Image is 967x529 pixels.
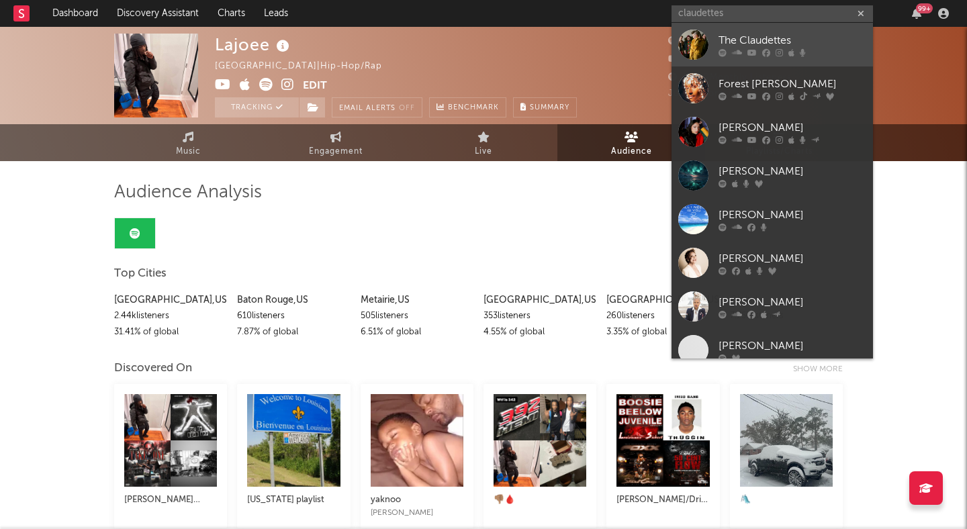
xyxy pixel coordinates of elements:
button: Summary [513,97,577,117]
div: 4.55 % of global [483,324,596,340]
div: 260 listeners [606,308,719,324]
span: Jump Score: 70.6 [668,89,747,98]
div: [PERSON_NAME] [719,338,866,354]
a: 🛝 [740,479,833,518]
span: Engagement [309,144,363,160]
a: The Claudettes [672,23,873,66]
div: 2.44k listeners [114,308,227,324]
a: yaknoo[PERSON_NAME] [371,479,463,518]
div: 99 + [916,3,933,13]
div: 353 listeners [483,308,596,324]
div: [PERSON_NAME] [719,163,866,179]
button: 99+ [912,8,921,19]
div: The Claudettes [719,32,866,48]
a: 👎🏽🩸 [494,479,586,518]
div: [PERSON_NAME] [719,250,866,267]
a: Music [114,124,262,161]
div: [GEOGRAPHIC_DATA] , US [114,292,227,308]
div: Discovered On [114,360,192,377]
span: Music [176,144,201,160]
a: [PERSON_NAME] [672,241,873,285]
a: [PERSON_NAME]/Drill music [616,479,709,518]
a: Benchmark [429,97,506,117]
div: 31.41 % of global [114,324,227,340]
em: Off [399,105,415,112]
a: [PERSON_NAME] [672,154,873,197]
a: [PERSON_NAME] [672,110,873,154]
div: [PERSON_NAME]/Drill music [616,492,709,508]
span: Summary [530,104,569,111]
input: Search for artists [672,5,873,22]
div: [PERSON_NAME] [371,508,463,518]
span: Live [475,144,492,160]
a: [PERSON_NAME] [672,328,873,372]
div: Show more [793,361,853,377]
div: [PERSON_NAME] [719,207,866,223]
a: Audience [557,124,705,161]
button: Email AlertsOff [332,97,422,117]
div: 505 listeners [361,308,473,324]
a: [US_STATE] playlist [247,479,340,518]
span: Audience Analysis [114,185,262,201]
div: [GEOGRAPHIC_DATA] , US [483,292,596,308]
div: Lajoee [215,34,293,56]
div: Metairie , US [361,292,473,308]
div: [PERSON_NAME] [719,119,866,136]
div: Baton Rouge , US [237,292,350,308]
span: Audience [611,144,652,160]
div: 6.51 % of global [361,324,473,340]
div: yaknoo [371,492,463,508]
button: Edit [303,78,327,95]
a: Engagement [262,124,410,161]
a: [PERSON_NAME] [672,285,873,328]
a: Live [410,124,557,161]
div: 3.35 % of global [606,324,719,340]
button: Tracking [215,97,299,117]
div: 🛝 [740,492,833,508]
span: 1,230 [668,55,708,64]
div: 610 listeners [237,308,350,324]
div: 7.87 % of global [237,324,350,340]
div: [US_STATE] playlist [247,492,340,508]
span: 7,669 Monthly Listeners [668,73,792,82]
div: 👎🏽🩸 [494,492,586,508]
span: Top Cities [114,266,167,282]
div: [GEOGRAPHIC_DATA] , US [606,292,719,308]
span: Benchmark [448,100,499,116]
div: [PERSON_NAME] rappers [124,492,217,508]
a: Forest [PERSON_NAME] [672,66,873,110]
div: [GEOGRAPHIC_DATA] | Hip-Hop/Rap [215,58,398,75]
span: 626 [668,37,701,46]
div: [PERSON_NAME] [719,294,866,310]
a: [PERSON_NAME] rappers [124,479,217,518]
a: [PERSON_NAME] [672,197,873,241]
div: Forest [PERSON_NAME] [719,76,866,92]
